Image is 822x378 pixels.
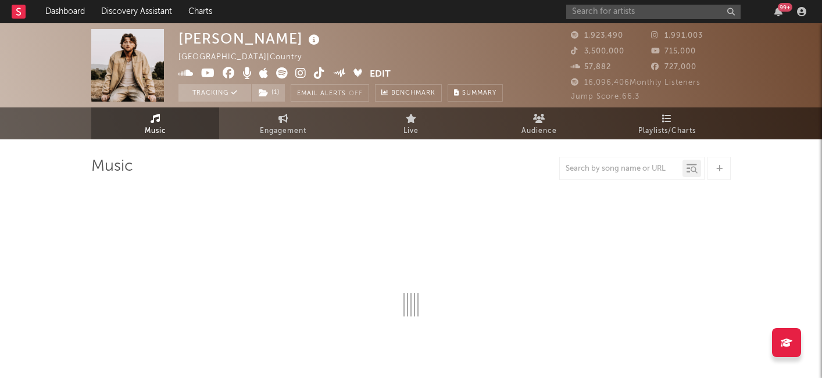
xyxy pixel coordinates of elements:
[91,107,219,139] a: Music
[252,84,285,102] button: (1)
[651,63,696,71] span: 727,000
[178,84,251,102] button: Tracking
[347,107,475,139] a: Live
[651,48,696,55] span: 715,000
[638,124,696,138] span: Playlists/Charts
[651,32,703,39] span: 1,991,003
[291,84,369,102] button: Email AlertsOff
[349,91,363,97] em: Off
[178,29,323,48] div: [PERSON_NAME]
[260,124,306,138] span: Engagement
[603,107,731,139] a: Playlists/Charts
[391,87,435,100] span: Benchmark
[571,48,624,55] span: 3,500,000
[778,3,792,12] div: 99 +
[178,51,315,64] div: [GEOGRAPHIC_DATA] | Country
[571,93,639,100] span: Jump Score: 66.3
[566,5,741,19] input: Search for artists
[571,32,623,39] span: 1,923,490
[521,124,557,138] span: Audience
[370,67,391,82] button: Edit
[403,124,419,138] span: Live
[571,79,701,87] span: 16,096,406 Monthly Listeners
[774,7,782,16] button: 99+
[251,84,285,102] span: ( 1 )
[475,107,603,139] a: Audience
[375,84,442,102] a: Benchmark
[560,164,682,174] input: Search by song name or URL
[571,63,611,71] span: 57,882
[145,124,166,138] span: Music
[448,84,503,102] button: Summary
[462,90,496,96] span: Summary
[219,107,347,139] a: Engagement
